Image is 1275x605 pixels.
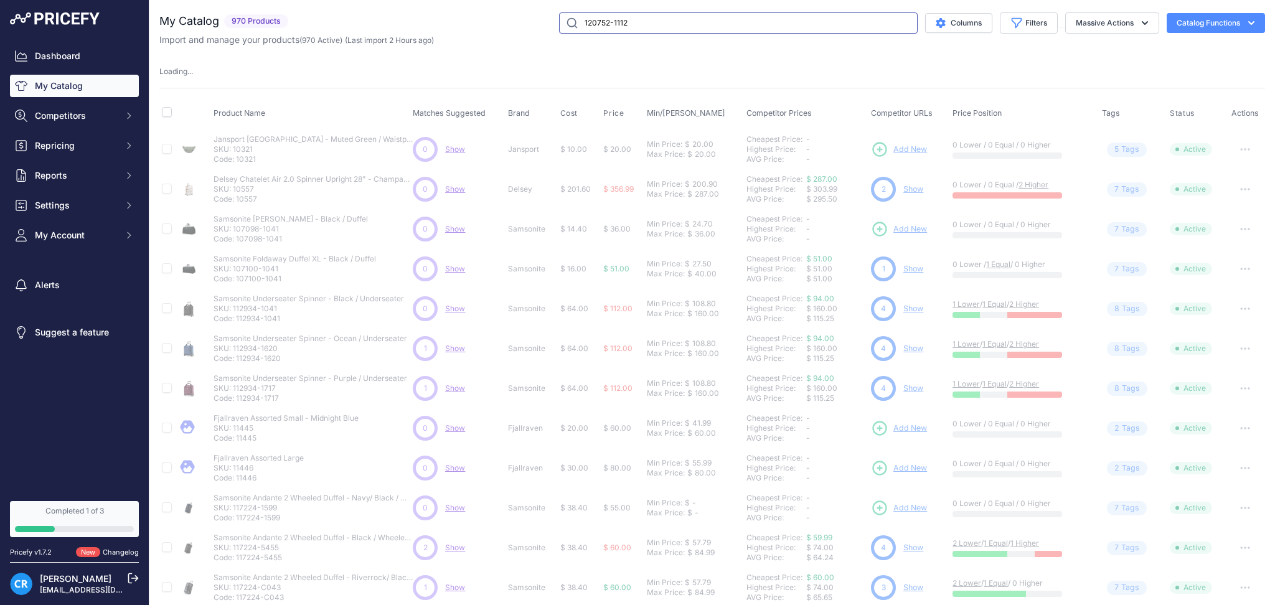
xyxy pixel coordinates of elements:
span: Show [445,344,465,353]
span: ( ) [299,35,342,45]
div: $ [685,378,690,388]
div: Highest Price: [746,304,806,314]
a: 1 Equal [982,379,1007,388]
div: $ 115.25 [806,354,866,363]
a: 2 Higher [1019,180,1048,189]
span: Brand [508,108,530,118]
a: 2 Lower [953,578,981,588]
div: 287.00 [692,189,719,199]
span: Add New [893,144,927,156]
a: Show [445,583,465,592]
div: Min Price: [647,259,682,269]
span: $ 20.00 [560,423,588,433]
p: Delsey Chatelet Air 2.0 Spinner Upright 28" - Champagne / Large [214,174,413,184]
span: Active [1170,143,1212,156]
span: 0 [423,263,428,274]
a: Cheapest Price: [746,493,802,502]
a: 2 Higher [1009,379,1039,388]
span: ... [187,67,193,76]
p: SKU: 107098-1041 [214,224,368,234]
a: Show [445,423,465,433]
div: $ 115.25 [806,393,866,403]
a: 1 Higher [1010,538,1039,548]
span: s [1135,263,1139,275]
p: Code: 107100-1041 [214,274,376,284]
span: Active [1170,382,1212,395]
a: Show [903,304,923,313]
div: AVG Price: [746,314,806,324]
span: $ 112.00 [603,344,633,353]
span: 0 [423,303,428,314]
div: AVG Price: [746,393,806,403]
a: Cheapest Price: [746,453,802,462]
span: Show [445,304,465,313]
nav: Sidebar [10,45,139,486]
span: $ 51.00 [806,264,832,273]
span: Competitors [35,110,116,122]
div: $ [687,388,692,398]
span: Active [1170,302,1212,315]
p: Fjallraven Assorted Small - Midnight Blue [214,413,359,423]
span: Tag [1107,143,1147,157]
span: Tag [1107,262,1147,276]
span: 5 [1114,144,1119,156]
span: Tag [1107,182,1147,197]
span: Add New [893,502,927,514]
a: $ 51.00 [806,254,832,263]
div: Highest Price: [746,264,806,274]
span: - [806,214,810,223]
span: Tag [1107,302,1147,316]
div: 108.80 [690,339,716,349]
span: s [1135,223,1139,235]
a: Show [903,383,923,393]
p: Samsonite Underseater Spinner - Ocean / Underseater [214,334,407,344]
a: Completed 1 of 3 [10,501,139,537]
p: Import and manage your products [159,34,434,46]
span: $ 356.99 [603,184,634,194]
span: Loading [159,67,193,76]
span: $ 14.40 [560,224,587,233]
span: $ 160.00 [806,304,837,313]
a: Add New [871,420,927,437]
div: Max Price: [647,309,685,319]
div: 40.00 [692,269,717,279]
span: Show [445,144,465,154]
div: $ [687,229,692,239]
span: Active [1170,263,1212,275]
a: 1 Equal [982,339,1007,349]
a: $ 60.00 [806,573,834,582]
a: Cheapest Price: [746,174,802,184]
div: $ [685,418,690,428]
div: 20.00 [692,149,716,159]
div: Min Price: [647,219,682,229]
p: Samsonite [508,383,555,393]
div: $ [685,299,690,309]
div: $ 295.50 [806,194,866,204]
span: Tag [1107,382,1147,396]
a: $ 94.00 [806,294,834,303]
span: Actions [1231,108,1259,118]
span: Add New [893,423,927,434]
span: Active [1170,183,1212,195]
span: 0 [423,423,428,434]
p: SKU: 11445 [214,423,359,433]
span: Active [1170,223,1212,235]
span: Settings [35,199,116,212]
span: Show [445,184,465,194]
a: Cheapest Price: [746,254,802,263]
span: $ 112.00 [603,383,633,393]
a: 2 Higher [1009,299,1039,309]
div: Max Price: [647,149,685,159]
span: Tags [1102,108,1120,118]
div: $ [685,339,690,349]
div: AVG Price: [746,354,806,363]
p: Code: 10321 [214,154,413,164]
div: AVG Price: [746,154,806,164]
div: Max Price: [647,349,685,359]
a: [EMAIL_ADDRESS][DOMAIN_NAME] [40,585,170,594]
span: $ 303.99 [806,184,837,194]
span: 0 [423,144,428,155]
span: Show [445,264,465,273]
span: Tag [1107,421,1147,436]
